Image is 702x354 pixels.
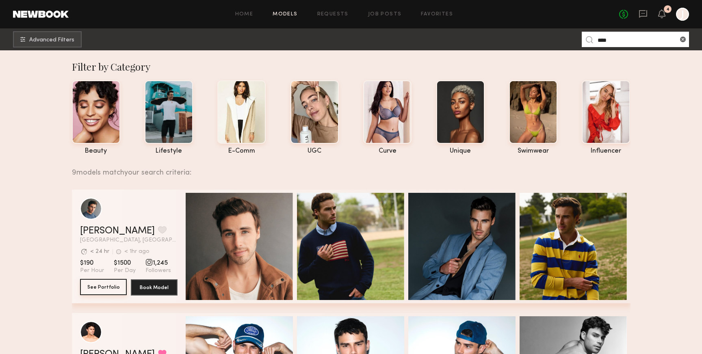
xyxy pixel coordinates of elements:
button: Book Model [131,279,178,296]
div: Filter by Category [72,60,630,73]
a: Job Posts [368,12,402,17]
span: [GEOGRAPHIC_DATA], [GEOGRAPHIC_DATA] [80,237,178,243]
a: [PERSON_NAME] [80,226,155,236]
div: swimwear [509,148,557,155]
div: < 1hr ago [124,249,149,255]
div: 4 [666,7,669,12]
div: e-comm [217,148,266,155]
div: UGC [290,148,339,155]
a: See Portfolio [80,279,127,296]
a: J [676,8,689,21]
button: See Portfolio [80,279,127,295]
div: lifestyle [145,148,193,155]
span: Per Hour [80,267,104,274]
span: Advanced Filters [29,37,74,43]
div: 9 models match your search criteria: [72,160,624,177]
button: Advanced Filters [13,31,82,47]
span: Per Day [114,267,136,274]
a: Home [235,12,253,17]
a: Requests [317,12,349,17]
div: < 24 hr [90,249,109,255]
span: $1500 [114,259,136,267]
span: Followers [145,267,171,274]
a: Favorites [421,12,453,17]
span: 1,245 [145,259,171,267]
span: $190 [80,259,104,267]
div: unique [436,148,485,155]
a: Models [273,12,297,17]
div: influencer [582,148,630,155]
div: curve [363,148,412,155]
div: beauty [72,148,120,155]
